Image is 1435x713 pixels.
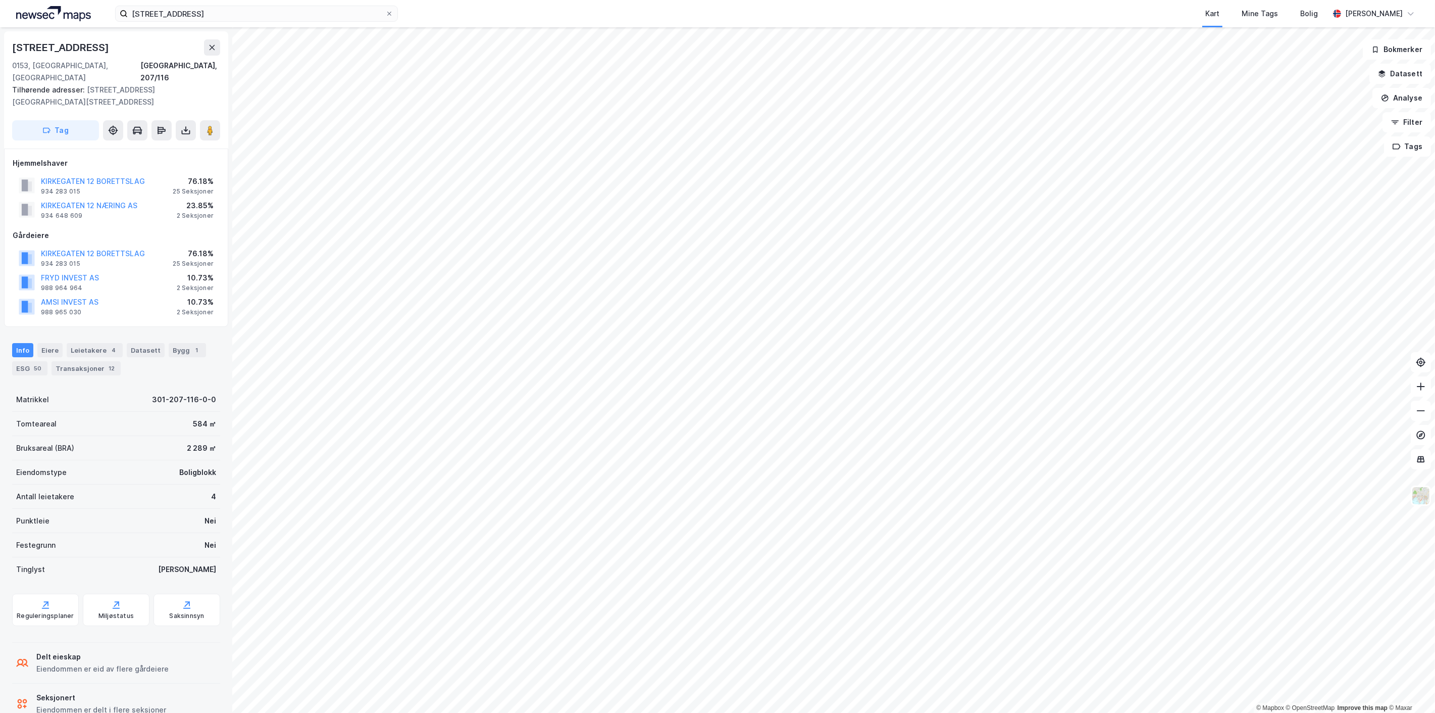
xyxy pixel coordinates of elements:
[41,260,80,268] div: 934 283 015
[16,442,74,454] div: Bruksareal (BRA)
[12,85,87,94] span: Tilhørende adresser:
[16,539,56,551] div: Festegrunn
[16,394,49,406] div: Matrikkel
[1372,88,1431,108] button: Analyse
[177,272,214,284] div: 10.73%
[1369,64,1431,84] button: Datasett
[1385,664,1435,713] iframe: Chat Widget
[158,563,216,576] div: [PERSON_NAME]
[17,612,74,620] div: Reguleringsplaner
[177,200,214,212] div: 23.85%
[16,563,45,576] div: Tinglyst
[67,343,123,357] div: Leietakere
[1300,8,1318,20] div: Bolig
[1345,8,1403,20] div: [PERSON_NAME]
[41,212,82,220] div: 934 648 609
[169,343,206,357] div: Bygg
[1205,8,1219,20] div: Kart
[1242,8,1278,20] div: Mine Tags
[173,187,214,196] div: 25 Seksjoner
[13,157,220,169] div: Hjemmelshaver
[192,345,202,355] div: 1
[12,343,33,357] div: Info
[1338,704,1388,711] a: Improve this map
[16,491,74,503] div: Antall leietakere
[107,363,117,373] div: 12
[211,491,216,503] div: 4
[177,308,214,316] div: 2 Seksjoner
[37,343,63,357] div: Eiere
[12,84,212,108] div: [STREET_ADDRESS][GEOGRAPHIC_DATA][STREET_ADDRESS]
[16,515,49,527] div: Punktleie
[109,345,119,355] div: 4
[36,692,166,704] div: Seksjonert
[152,394,216,406] div: 301-207-116-0-0
[140,60,220,84] div: [GEOGRAPHIC_DATA], 207/116
[1382,112,1431,132] button: Filter
[16,6,91,21] img: logo.a4113a55bc3d86da70a041830d287a7e.svg
[36,663,169,675] div: Eiendommen er eid av flere gårdeiere
[177,284,214,292] div: 2 Seksjoner
[36,651,169,663] div: Delt eieskap
[204,539,216,551] div: Nei
[16,418,57,430] div: Tomteareal
[1384,136,1431,157] button: Tags
[1363,39,1431,60] button: Bokmerker
[177,212,214,220] div: 2 Seksjoner
[12,60,140,84] div: 0153, [GEOGRAPHIC_DATA], [GEOGRAPHIC_DATA]
[173,175,214,187] div: 76.18%
[32,363,43,373] div: 50
[1411,486,1430,505] img: Z
[41,187,80,196] div: 934 283 015
[204,515,216,527] div: Nei
[1256,704,1284,711] a: Mapbox
[179,466,216,479] div: Boligblokk
[12,361,47,375] div: ESG
[16,466,67,479] div: Eiendomstype
[173,248,214,260] div: 76.18%
[128,6,385,21] input: Søk på adresse, matrikkel, gårdeiere, leietakere eller personer
[12,39,111,56] div: [STREET_ADDRESS]
[170,612,204,620] div: Saksinnsyn
[41,308,81,316] div: 988 965 030
[187,442,216,454] div: 2 289 ㎡
[173,260,214,268] div: 25 Seksjoner
[12,120,99,140] button: Tag
[13,229,220,242] div: Gårdeiere
[41,284,82,292] div: 988 964 964
[98,612,134,620] div: Miljøstatus
[177,296,214,308] div: 10.73%
[52,361,121,375] div: Transaksjoner
[1286,704,1335,711] a: OpenStreetMap
[127,343,165,357] div: Datasett
[193,418,216,430] div: 584 ㎡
